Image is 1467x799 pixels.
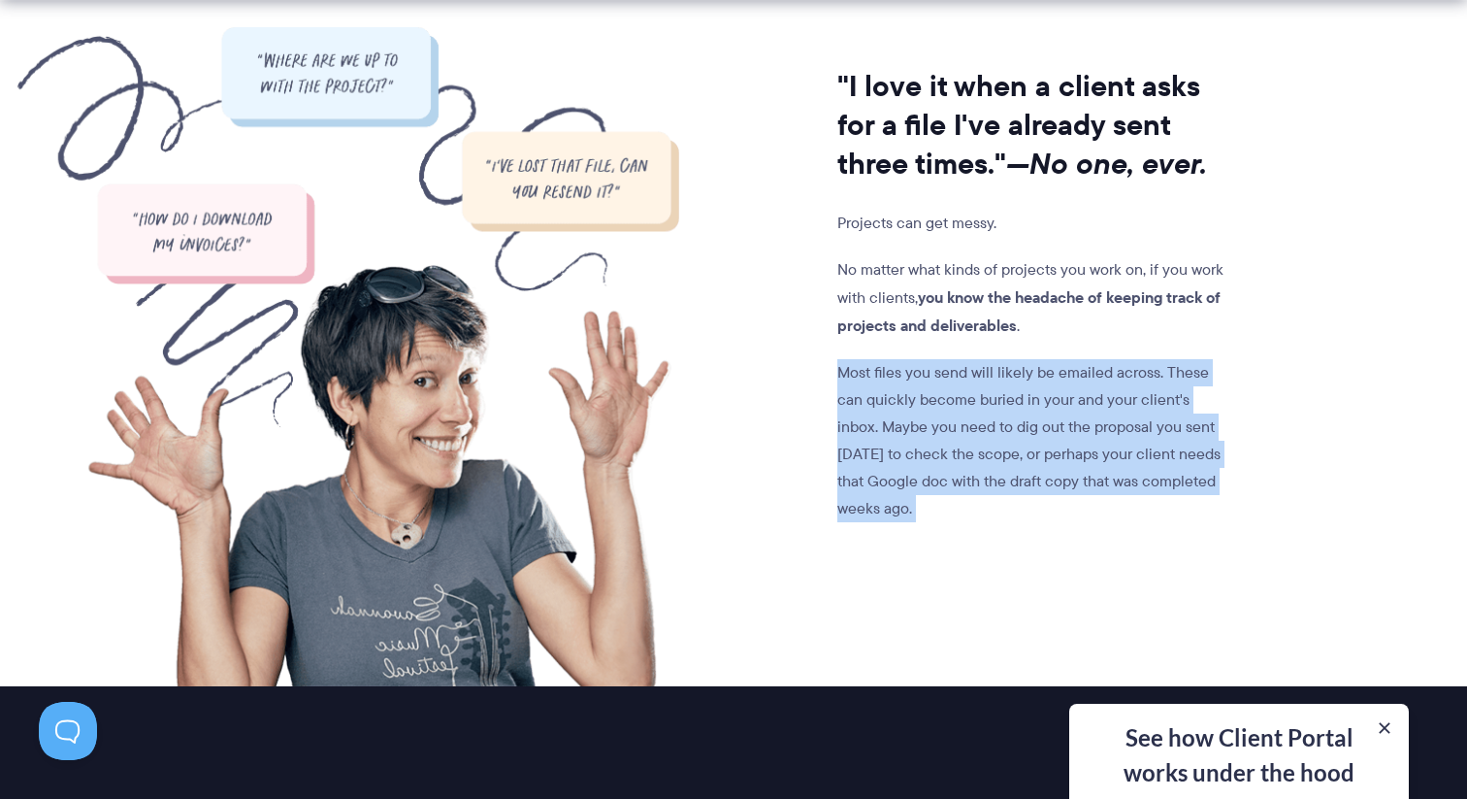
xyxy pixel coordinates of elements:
[837,285,1221,337] strong: you know the headache of keeping track of projects and deliverables
[1006,142,1207,185] i: —No one, ever.
[837,210,1231,237] p: Projects can get messy.
[837,67,1231,183] h2: "I love it when a client asks for a file I've already sent three times."
[39,702,97,760] iframe: Toggle Customer Support
[837,256,1231,340] p: No matter what kinds of projects you work on, if you work with clients, .
[837,359,1231,522] p: Most files you send will likely be emailed across. These can quickly become buried in your and yo...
